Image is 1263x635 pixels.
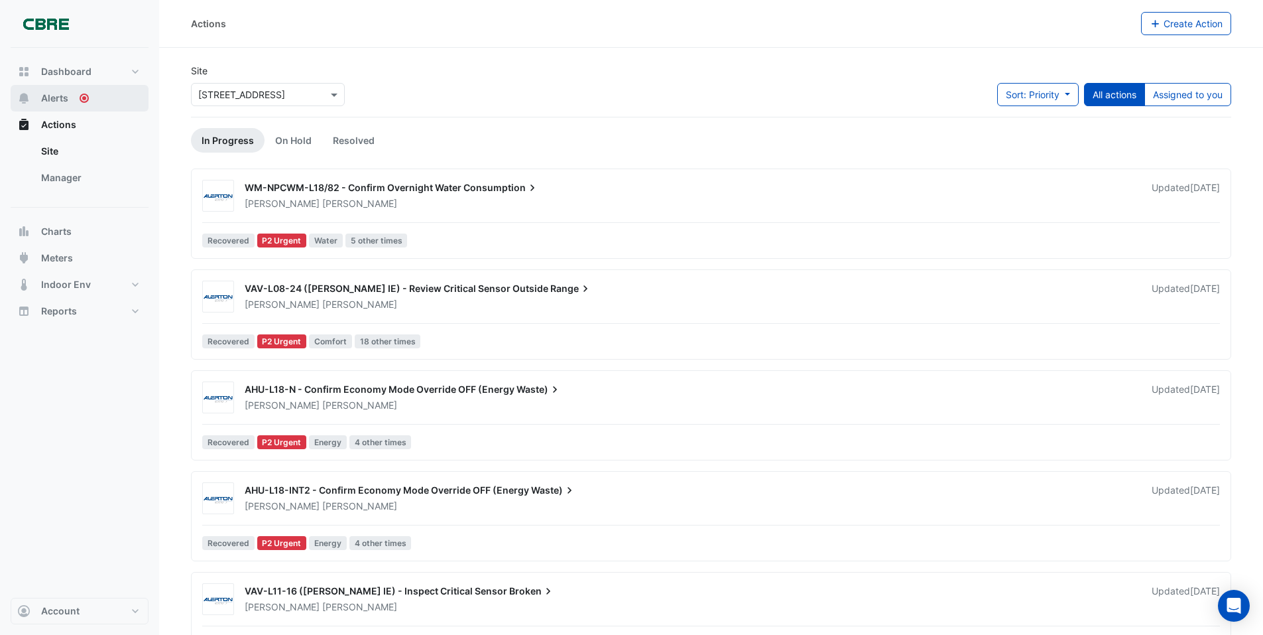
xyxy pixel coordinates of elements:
button: Sort: Priority [997,83,1079,106]
span: VAV-L08-24 ([PERSON_NAME] IE) - Review Critical Sensor Outside [245,283,548,294]
span: Recovered [202,536,255,550]
span: Recovered [202,435,255,449]
app-icon: Dashboard [17,65,30,78]
span: Indoor Env [41,278,91,291]
div: Actions [11,138,149,196]
div: Open Intercom Messenger [1218,590,1250,622]
span: Actions [41,118,76,131]
div: Actions [191,17,226,31]
span: Sort: Priority [1006,89,1059,100]
app-icon: Reports [17,305,30,318]
div: Tooltip anchor [78,92,90,104]
span: Mon 01-Sep-2025 13:22 AEST [1190,283,1220,294]
button: Create Action [1141,12,1232,35]
span: [PERSON_NAME] [245,601,320,612]
span: [PERSON_NAME] [322,600,397,614]
span: Meters [41,251,73,265]
button: Alerts [11,85,149,111]
a: Manager [30,165,149,191]
span: Waste) [531,484,576,497]
span: [PERSON_NAME] [245,500,320,512]
span: 5 other times [345,234,408,247]
img: Alerton [203,291,233,304]
button: All actions [1084,83,1145,106]
img: Alerton [203,593,233,606]
span: Waste) [516,383,562,396]
button: Indoor Env [11,271,149,298]
div: Updated [1152,484,1220,513]
label: Site [191,64,208,78]
img: Alerton [203,190,233,203]
a: Resolved [322,128,385,153]
span: Fri 25-Jul-2025 09:47 AEST [1190,585,1220,597]
div: Updated [1152,585,1220,614]
span: AHU-L18-N - Confirm Economy Mode Override OFF (Energy [245,384,514,395]
button: Dashboard [11,58,149,85]
span: [PERSON_NAME] [322,298,397,311]
span: Fri 05-Sep-2025 12:09 AEST [1190,182,1220,193]
button: Charts [11,218,149,245]
span: Energy [309,536,347,550]
div: P2 Urgent [257,536,307,550]
span: Alerts [41,92,68,105]
app-icon: Charts [17,225,30,238]
span: Recovered [202,234,255,247]
span: 4 other times [349,536,412,550]
div: P2 Urgent [257,334,307,348]
span: [PERSON_NAME] [322,500,397,513]
span: Comfort [309,334,352,348]
span: AHU-L18-INT2 - Confirm Economy Mode Override OFF (Energy [245,484,529,496]
app-icon: Meters [17,251,30,265]
button: Reports [11,298,149,324]
span: Account [41,604,80,618]
span: Dashboard [41,65,91,78]
div: Updated [1152,181,1220,210]
app-icon: Indoor Env [17,278,30,291]
span: [PERSON_NAME] [245,399,320,411]
button: Meters [11,245,149,271]
button: Assigned to you [1144,83,1231,106]
a: In Progress [191,128,265,153]
button: Account [11,598,149,624]
img: Company Logo [16,11,76,37]
span: [PERSON_NAME] [245,299,320,310]
span: Energy [309,435,347,449]
span: [PERSON_NAME] [322,399,397,412]
span: Water [309,234,343,247]
span: Create Action [1164,18,1223,29]
span: 18 other times [355,334,421,348]
app-icon: Actions [17,118,30,131]
span: VAV-L11-16 ([PERSON_NAME] IE) - Inspect Critical Sensor [245,585,507,597]
span: Consumption [463,181,539,194]
a: Site [30,138,149,165]
span: WM-NPCWM-L18/82 - Confirm Overnight Water [245,182,461,193]
span: Charts [41,225,72,238]
span: [PERSON_NAME] [245,198,320,209]
span: 4 other times [349,435,412,449]
span: Fri 29-Aug-2025 12:34 AEST [1190,384,1220,395]
app-icon: Alerts [17,92,30,105]
img: Alerton [203,391,233,405]
div: Updated [1152,282,1220,311]
span: Fri 29-Aug-2025 12:34 AEST [1190,484,1220,496]
div: P2 Urgent [257,435,307,449]
div: Updated [1152,383,1220,412]
img: Alerton [203,492,233,506]
span: [PERSON_NAME] [322,197,397,210]
div: P2 Urgent [257,234,307,247]
span: Broken [509,585,555,598]
a: On Hold [265,128,322,153]
span: Range [550,282,592,295]
span: Reports [41,305,77,318]
span: Recovered [202,334,255,348]
button: Actions [11,111,149,138]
